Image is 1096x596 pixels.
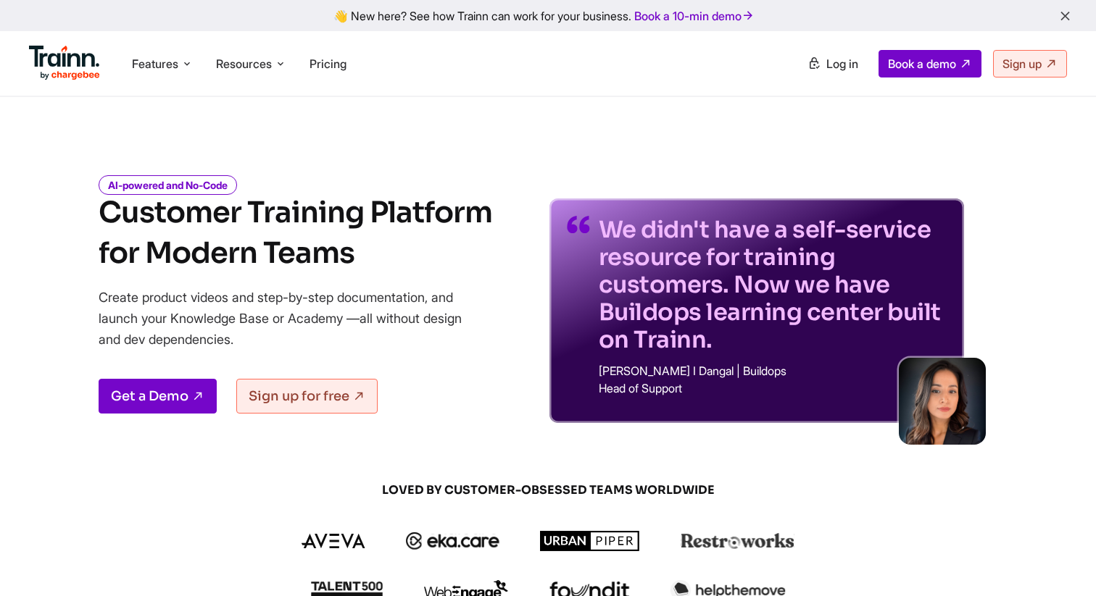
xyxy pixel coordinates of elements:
[99,287,483,350] p: Create product videos and step-by-step documentation, and launch your Knowledge Base or Academy —...
[200,482,896,498] span: LOVED BY CUSTOMER-OBSESSED TEAMS WORLDWIDE
[879,50,981,77] a: Book a demo
[302,534,365,548] img: aveva logo
[1002,56,1042,71] span: Sign up
[406,532,500,550] img: ekacare logo
[9,9,1087,22] div: 👋 New here? See how Trainn can work for your business.
[899,358,986,445] img: sabina-buildops.d2e8138.png
[540,531,640,551] img: urbanpiper logo
[236,379,378,414] a: Sign up for free
[826,56,858,71] span: Log in
[888,56,956,71] span: Book a demo
[310,56,346,71] a: Pricing
[599,382,947,394] p: Head of Support
[216,56,272,72] span: Resources
[993,50,1067,77] a: Sign up
[99,379,217,414] a: Get a Demo
[681,533,794,549] img: restroworks logo
[29,46,100,80] img: Trainn Logo
[99,175,237,195] i: AI-powered and No-Code
[599,216,947,353] p: We didn't have a self-service resource for training customers. Now we have Buildops learning cent...
[631,6,757,26] a: Book a 10-min demo
[799,51,867,77] a: Log in
[132,56,178,72] span: Features
[599,365,947,377] p: [PERSON_NAME] I Dangal | Buildops
[567,216,590,233] img: quotes-purple.41a7099.svg
[99,193,492,274] h1: Customer Training Platform for Modern Teams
